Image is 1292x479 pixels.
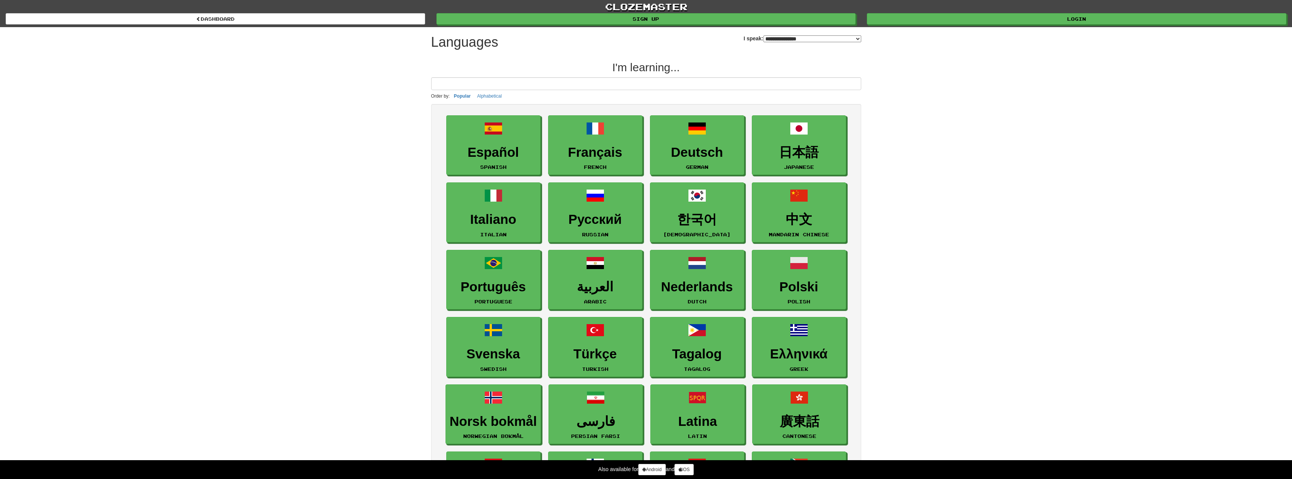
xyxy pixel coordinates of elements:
a: NederlandsDutch [650,250,744,310]
h3: Norsk bokmål [450,414,537,429]
a: dashboard [6,13,425,24]
a: ItalianoItalian [446,182,541,242]
a: SvenskaSwedish [446,317,541,377]
h2: I'm learning... [431,61,861,73]
h3: Svenska [450,347,536,361]
a: 廣東話Cantonese [752,384,846,444]
button: Alphabetical [475,92,504,100]
small: Dutch [688,299,707,304]
a: DeutschGerman [650,115,744,175]
a: 中文Mandarin Chinese [752,182,846,242]
h3: Ελληνικά [756,347,842,361]
small: Arabic [584,299,607,304]
button: Popular [452,92,473,100]
a: TürkçeTurkish [548,317,642,377]
small: French [584,164,607,170]
h3: فارسی [553,414,639,429]
small: Persian Farsi [571,433,620,439]
small: Cantonese [782,433,816,439]
small: Norwegian Bokmål [463,433,524,439]
h3: Nederlands [654,280,740,294]
a: Sign up [436,13,856,24]
small: Mandarin Chinese [769,232,829,237]
small: Latin [688,433,707,439]
h3: العربية [552,280,638,294]
label: I speak: [744,35,861,42]
small: German [686,164,708,170]
a: Norsk bokmålNorwegian Bokmål [446,384,541,444]
small: Order by: [431,93,450,99]
a: Login [867,13,1286,24]
a: EspañolSpanish [446,115,541,175]
a: العربيةArabic [548,250,642,310]
small: Turkish [582,366,608,372]
small: Japanese [784,164,814,170]
small: Polish [788,299,810,304]
h3: Português [450,280,536,294]
h3: 한국어 [654,212,740,227]
a: ΕλληνικάGreek [752,317,846,377]
a: LatinaLatin [650,384,745,444]
select: I speak: [764,35,861,42]
a: 한국어[DEMOGRAPHIC_DATA] [650,182,744,242]
a: TagalogTagalog [650,317,744,377]
h3: 中文 [756,212,842,227]
h3: Italiano [450,212,536,227]
small: Italian [480,232,507,237]
a: 日本語Japanese [752,115,846,175]
small: Tagalog [684,366,710,372]
small: [DEMOGRAPHIC_DATA] [663,232,731,237]
h3: Latina [654,414,740,429]
h3: Polski [756,280,842,294]
a: فارسیPersian Farsi [548,384,643,444]
h3: Tagalog [654,347,740,361]
h1: Languages [431,35,498,50]
small: Russian [582,232,608,237]
h3: Русский [552,212,638,227]
h3: 日本語 [756,145,842,160]
a: PortuguêsPortuguese [446,250,541,310]
small: Portuguese [475,299,512,304]
small: Greek [790,366,808,372]
small: Spanish [480,164,507,170]
a: Android [638,464,665,475]
h3: Deutsch [654,145,740,160]
h3: Français [552,145,638,160]
a: РусскийRussian [548,182,642,242]
a: FrançaisFrench [548,115,642,175]
a: iOS [674,464,694,475]
h3: Español [450,145,536,160]
a: PolskiPolish [752,250,846,310]
h3: 廣東話 [756,414,842,429]
h3: Türkçe [552,347,638,361]
small: Swedish [480,366,507,372]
